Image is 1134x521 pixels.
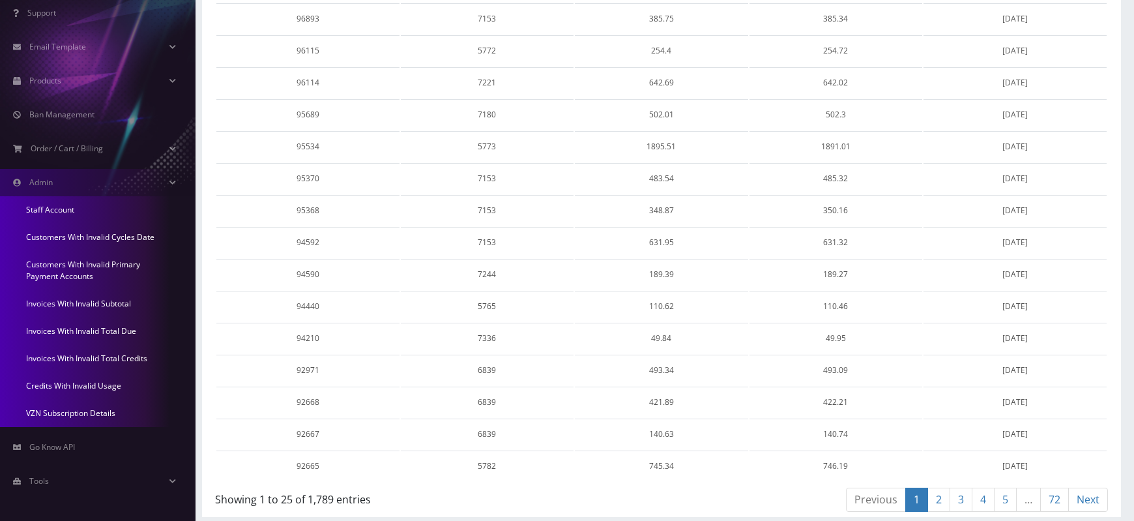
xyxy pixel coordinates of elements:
[401,451,574,481] td: 5782
[401,163,574,194] td: 7153
[923,227,1107,258] td: [DATE]
[216,35,400,66] td: 96115
[749,419,923,449] td: 140.74
[749,3,923,34] td: 385.34
[401,195,574,226] td: 7153
[575,3,748,34] td: 385.75
[749,323,923,353] td: 49.95
[27,7,56,18] span: Support
[216,131,400,162] td: 95534
[401,67,574,98] td: 7221
[215,486,652,507] div: Showing 1 to 25 of 1,789 entries
[216,419,400,449] td: 92667
[29,109,94,120] span: Ban Management
[749,387,923,417] td: 422.21
[923,259,1107,290] td: [DATE]
[575,227,748,258] td: 631.95
[216,323,400,353] td: 94210
[923,99,1107,130] td: [DATE]
[216,195,400,226] td: 95368
[923,355,1107,385] td: [DATE]
[216,99,400,130] td: 95689
[401,387,574,417] td: 6839
[575,387,748,417] td: 421.89
[29,41,86,52] span: Email Template
[923,131,1107,162] td: [DATE]
[401,35,574,66] td: 5772
[923,195,1107,226] td: [DATE]
[923,291,1107,321] td: [DATE]
[401,419,574,449] td: 6839
[216,67,400,98] td: 96114
[923,3,1107,34] td: [DATE]
[749,291,923,321] td: 110.46
[575,163,748,194] td: 483.54
[749,131,923,162] td: 1891.01
[1040,488,1069,512] a: 72
[575,355,748,385] td: 493.34
[923,35,1107,66] td: [DATE]
[216,387,400,417] td: 92668
[575,67,748,98] td: 642.69
[401,227,574,258] td: 7153
[575,323,748,353] td: 49.84
[950,488,972,512] a: 3
[749,35,923,66] td: 254.72
[923,387,1107,417] td: [DATE]
[575,419,748,449] td: 140.63
[923,323,1107,353] td: [DATE]
[401,131,574,162] td: 5773
[749,67,923,98] td: 642.02
[923,419,1107,449] td: [DATE]
[575,195,748,226] td: 348.87
[749,227,923,258] td: 631.32
[994,488,1017,512] a: 5
[401,259,574,290] td: 7244
[29,75,61,86] span: Products
[923,67,1107,98] td: [DATE]
[29,177,53,188] span: Admin
[575,451,748,481] td: 745.34
[575,35,748,66] td: 254.4
[749,451,923,481] td: 746.19
[927,488,950,512] a: 2
[216,291,400,321] td: 94440
[29,441,75,453] span: Go Know API
[216,451,400,481] td: 92665
[31,143,103,154] span: Order / Cart / Billing
[972,488,995,512] a: 4
[1068,488,1108,512] a: Next
[749,195,923,226] td: 350.16
[749,163,923,194] td: 485.32
[401,355,574,385] td: 6839
[575,259,748,290] td: 189.39
[216,259,400,290] td: 94590
[216,163,400,194] td: 95370
[401,99,574,130] td: 7180
[401,323,574,353] td: 7336
[401,3,574,34] td: 7153
[905,488,928,512] a: 1
[1016,488,1041,512] a: …
[29,475,49,486] span: Tools
[216,355,400,385] td: 92971
[923,163,1107,194] td: [DATE]
[749,99,923,130] td: 502.3
[749,259,923,290] td: 189.27
[846,488,906,512] a: Previous
[401,291,574,321] td: 5765
[216,227,400,258] td: 94592
[923,451,1107,481] td: [DATE]
[575,99,748,130] td: 502.01
[749,355,923,385] td: 493.09
[575,131,748,162] td: 1895.51
[575,291,748,321] td: 110.62
[216,3,400,34] td: 96893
